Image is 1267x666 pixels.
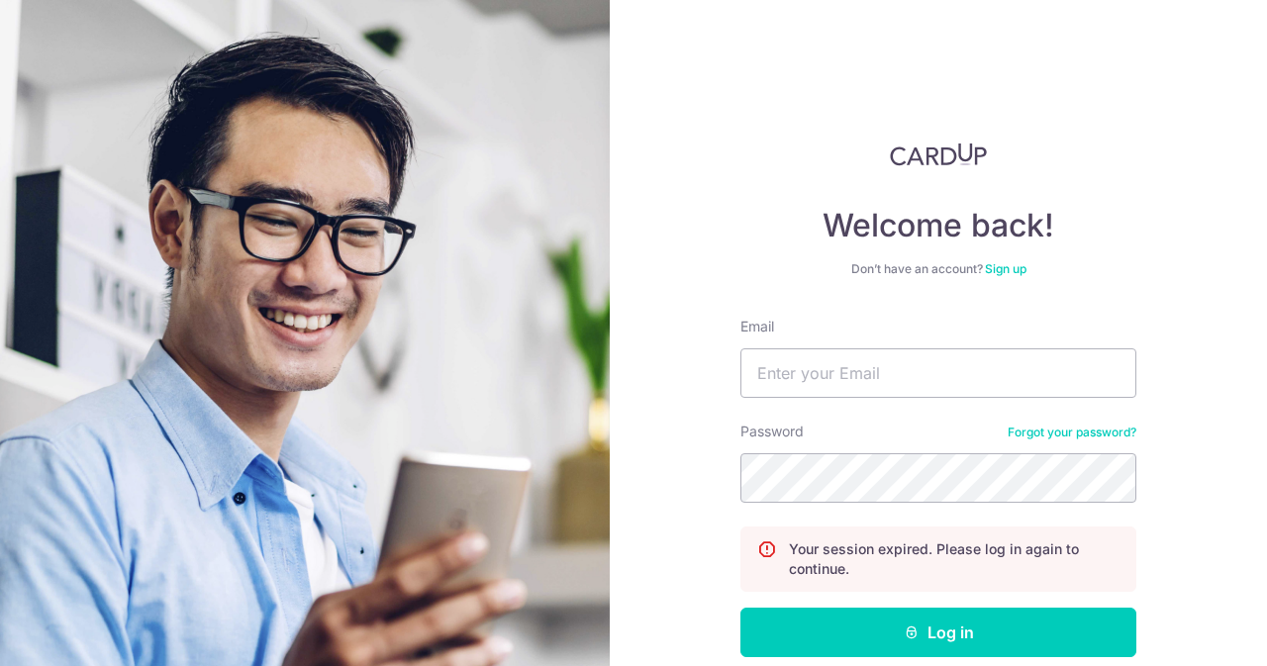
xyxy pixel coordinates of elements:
button: Log in [740,608,1136,657]
h4: Welcome back! [740,206,1136,245]
a: Sign up [985,261,1026,276]
p: Your session expired. Please log in again to continue. [789,539,1120,579]
label: Email [740,317,774,336]
label: Password [740,422,804,441]
div: Don’t have an account? [740,261,1136,277]
img: CardUp Logo [890,143,987,166]
input: Enter your Email [740,348,1136,398]
a: Forgot your password? [1008,425,1136,440]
